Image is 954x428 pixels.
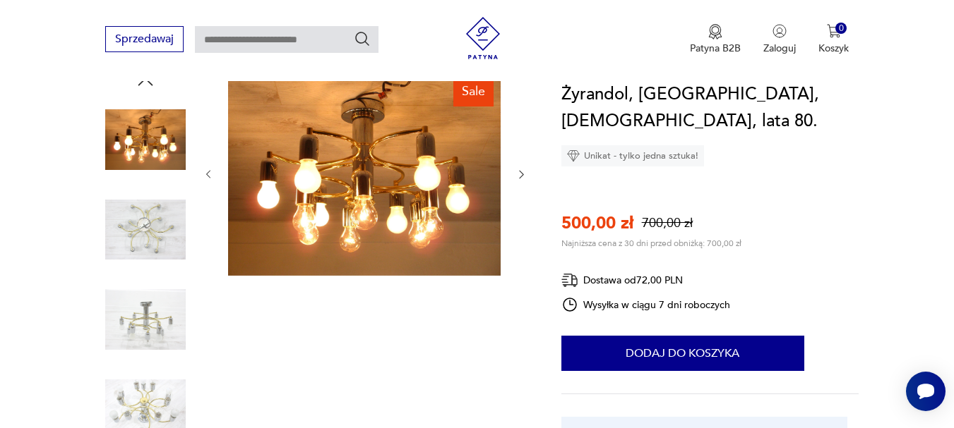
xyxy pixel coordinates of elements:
[561,145,704,166] div: Unikat - tylko jedna sztuka!
[835,23,847,35] div: 0
[818,24,849,55] button: 0Koszyk
[642,214,693,232] p: 700,00 zł
[228,71,501,276] img: Zdjęcie produktu Żyrandol, Honsel, Niemcy, lata 80.
[827,24,841,38] img: Ikona koszyka
[462,17,504,59] img: Patyna - sklep z meblami i dekoracjami vintage
[561,238,741,249] p: Najniższa cena z 30 dni przed obniżką: 700,00 zł
[561,271,731,289] div: Dostawa od 72,00 PLN
[354,30,371,47] button: Szukaj
[906,372,946,411] iframe: Smartsupp widget button
[690,42,741,55] p: Patyna B2B
[105,26,184,52] button: Sprzedawaj
[561,81,859,135] h1: Żyrandol, [GEOGRAPHIC_DATA], [DEMOGRAPHIC_DATA], lata 80.
[105,35,184,45] a: Sprzedawaj
[690,24,741,55] a: Ikona medaluPatyna B2B
[567,149,580,162] img: Ikona diamentu
[561,212,633,235] p: 500,00 zł
[690,24,741,55] button: Patyna B2B
[561,271,578,289] img: Ikona dostawy
[105,190,186,270] img: Zdjęcie produktu Żyrandol, Honsel, Niemcy, lata 80.
[708,24,722,39] img: Ikona medalu
[105,279,186,360] img: Zdjęcie produktu Żyrandol, Honsel, Niemcy, lata 80.
[561,296,731,313] div: Wysyłka w ciągu 7 dni roboczych
[763,24,796,55] button: Zaloguj
[773,24,787,38] img: Ikonka użytkownika
[561,336,804,371] button: Dodaj do koszyka
[818,42,849,55] p: Koszyk
[453,77,494,106] div: Sale
[763,42,796,55] p: Zaloguj
[105,99,186,180] img: Zdjęcie produktu Żyrandol, Honsel, Niemcy, lata 80.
